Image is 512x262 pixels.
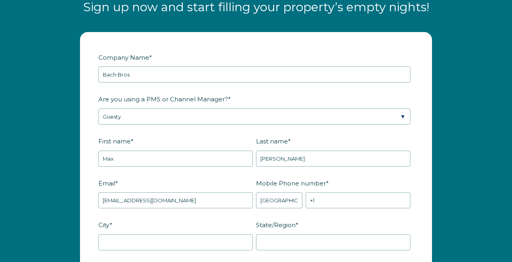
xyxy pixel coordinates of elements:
span: First name [98,135,131,147]
span: Mobile Phone number [256,177,326,189]
span: Company Name [98,51,149,64]
span: City [98,219,110,231]
span: State/Region [256,219,296,231]
span: Email [98,177,115,189]
span: Are you using a PMS or Channel Manager? [98,93,228,105]
span: Last name [256,135,288,147]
